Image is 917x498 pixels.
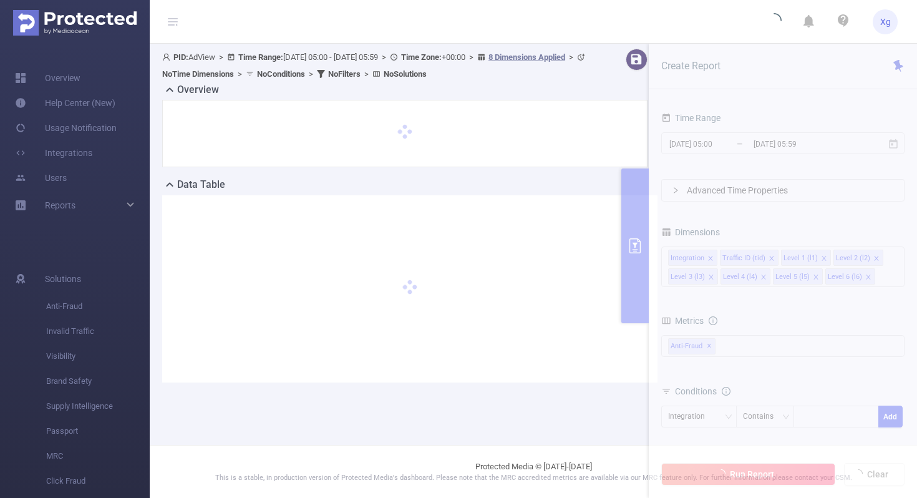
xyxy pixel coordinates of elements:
span: MRC [46,444,150,469]
a: Users [15,165,67,190]
p: This is a stable, in production version of Protected Media's dashboard. Please note that the MRC ... [181,473,886,484]
span: Click Fraud [46,469,150,494]
b: Time Range: [238,52,283,62]
b: No Solutions [384,69,427,79]
span: Solutions [45,266,81,291]
span: Anti-Fraud [46,294,150,319]
span: > [378,52,390,62]
img: Protected Media [13,10,137,36]
span: > [234,69,246,79]
footer: Protected Media © [DATE]-[DATE] [150,445,917,498]
a: Reports [45,193,75,218]
b: Time Zone: [401,52,442,62]
span: AdView [DATE] 05:00 - [DATE] 05:59 +00:00 [162,52,588,79]
span: Brand Safety [46,369,150,394]
u: 8 Dimensions Applied [488,52,565,62]
b: No Time Dimensions [162,69,234,79]
span: > [465,52,477,62]
a: Usage Notification [15,115,117,140]
h2: Data Table [177,177,225,192]
i: icon: user [162,53,173,61]
a: Overview [15,66,80,90]
a: Help Center (New) [15,90,115,115]
span: > [215,52,227,62]
span: Supply Intelligence [46,394,150,419]
b: PID: [173,52,188,62]
span: > [305,69,317,79]
h2: Overview [177,82,219,97]
a: Integrations [15,140,92,165]
span: > [361,69,372,79]
i: icon: loading [767,13,782,31]
span: Reports [45,200,75,210]
span: Visibility [46,344,150,369]
b: No Filters [328,69,361,79]
span: Invalid Traffic [46,319,150,344]
span: > [565,52,577,62]
span: Xg [880,9,891,34]
span: Passport [46,419,150,444]
b: No Conditions [257,69,305,79]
